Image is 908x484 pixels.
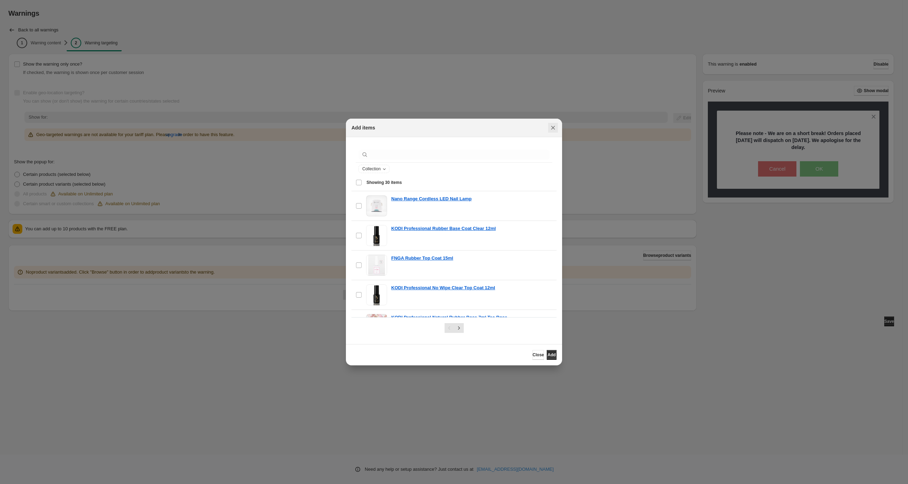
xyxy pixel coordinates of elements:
a: KODI Professional Natural Rubber Base 7ml Tea Rose [391,314,507,321]
button: Collection [359,165,389,173]
button: Next [454,323,464,333]
h2: Add items [351,124,375,131]
span: Showing 30 items [366,180,402,185]
button: Close [532,350,544,360]
img: Nano Range Cordless LED Nail Lamp [366,195,387,216]
a: KODI Professional Rubber Base Coat Clear 12ml [391,225,496,232]
nav: Pagination [445,323,464,333]
button: Add [547,350,557,360]
a: KODI Professional No Wipe Clear Top Coat 12ml [391,284,495,291]
button: Close [548,123,558,133]
a: FNGA Rubber Top Coat 15ml [391,255,453,262]
span: Collection [362,166,381,172]
span: Add [547,352,555,358]
span: Close [532,352,544,358]
a: Nano Range Cordless LED Nail Lamp [391,195,471,202]
img: KODI Professional Natural Rubber Base 7ml Tea Rose [366,314,387,335]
